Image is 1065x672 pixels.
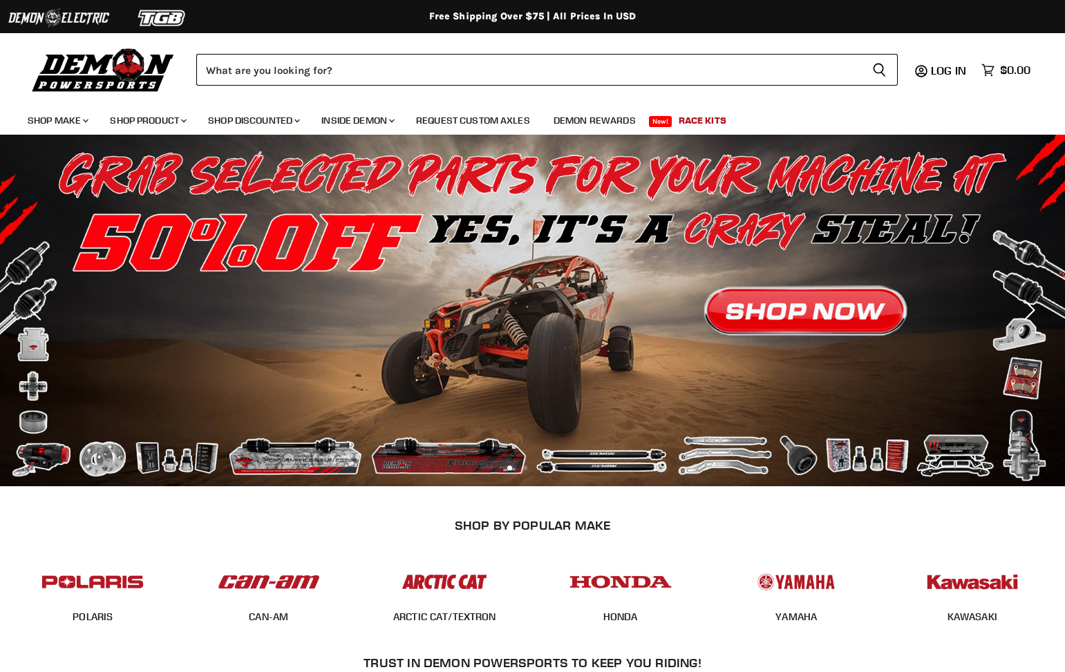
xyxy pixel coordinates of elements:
a: Race Kits [668,106,737,135]
span: CAN-AM [249,611,288,624]
a: CAN-AM [249,611,288,623]
span: HONDA [603,611,638,624]
a: Shop Discounted [198,106,308,135]
span: YAMAHA [775,611,817,624]
ul: Main menu [17,101,1027,135]
img: POPULAR_MAKE_logo_6_76e8c46f-2d1e-4ecc-b320-194822857d41.jpg [918,561,1026,603]
a: Log in [925,64,974,77]
input: Search [196,54,861,86]
li: Page dot 4 [553,465,558,470]
img: POPULAR_MAKE_logo_4_4923a504-4bac-4306-a1be-165a52280178.jpg [567,561,675,603]
h2: Trust In Demon Powersports To Keep You Riding! [33,655,1033,670]
span: POLARIS [73,611,113,624]
a: ARCTIC CAT/TEXTRON [393,611,496,623]
h2: SHOP BY POPULAR MAKE [17,518,1048,532]
a: Shop Product [100,106,195,135]
li: Page dot 1 [507,465,512,470]
span: $0.00 [1000,64,1030,77]
img: Demon Powersports [28,45,179,94]
a: KAWASAKI [948,611,997,623]
li: Page dot 2 [522,465,527,470]
button: Previous [24,296,52,324]
a: Shop Make [17,106,97,135]
img: POPULAR_MAKE_logo_5_20258e7f-293c-4aac-afa8-159eaa299126.jpg [742,561,850,603]
img: POPULAR_MAKE_logo_2_dba48cf1-af45-46d4-8f73-953a0f002620.jpg [39,561,147,603]
a: HONDA [603,611,638,623]
img: Demon Electric Logo 2 [7,5,111,31]
span: Log in [931,64,966,77]
a: Inside Demon [311,106,403,135]
li: Page dot 3 [538,465,543,470]
a: Request Custom Axles [406,106,540,135]
form: Product [196,54,898,86]
span: New! [649,116,672,127]
span: KAWASAKI [948,611,997,624]
a: YAMAHA [775,611,817,623]
a: Demon Rewards [543,106,646,135]
button: Search [861,54,898,86]
span: ARCTIC CAT/TEXTRON [393,611,496,624]
a: POLARIS [73,611,113,623]
img: TGB Logo 2 [111,5,214,31]
button: Next [1013,296,1041,324]
img: POPULAR_MAKE_logo_3_027535af-6171-4c5e-a9bc-f0eccd05c5d6.jpg [390,561,498,603]
a: $0.00 [974,60,1037,80]
img: POPULAR_MAKE_logo_1_adc20308-ab24-48c4-9fac-e3c1a623d575.jpg [215,561,323,603]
